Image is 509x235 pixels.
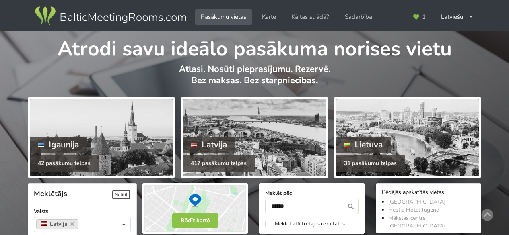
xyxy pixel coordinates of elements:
[28,63,481,94] p: Atlasi. Nosūti pieprasījumu. Rezervē. Bez maksas. Bez starpniecības.
[388,214,445,230] a: Mākslas centrs [GEOGRAPHIC_DATA]
[286,9,335,25] a: Kā tas strādā?
[28,97,175,178] a: Igaunija 42 pasākumu telpas
[334,97,481,178] a: Lietuva 31 pasākumu telpas
[388,198,445,206] a: [GEOGRAPHIC_DATA]
[181,97,328,178] a: Latvija 417 pasākumu telpas
[183,155,255,172] div: 417 pasākumu telpas
[142,183,248,234] img: Rādīt kartē
[28,31,481,62] h1: Atrodi savu ideālo pasākuma norises vietu
[382,189,475,197] div: Pēdējās apskatītās vietas:
[30,155,99,172] div: 42 pasākumu telpas
[265,221,345,227] label: Meklēt atfiltrētajos rezultātos
[388,206,439,214] a: Hestia Hotel Jugend
[256,9,282,25] a: Karte
[34,189,67,198] span: Meklētājs
[183,137,235,153] div: Latvija
[336,137,391,153] div: Lietuva
[33,5,188,27] img: Baltic Meeting Rooms
[34,207,131,215] label: Valsts
[336,155,405,172] div: 31 pasākumu telpas
[36,219,78,229] a: Latvija
[195,9,252,25] a: Pasākumu vietas
[112,190,130,199] span: Notīrīt
[172,213,218,228] button: Rādīt kartē
[265,189,359,197] label: Meklēt pēc
[435,9,479,25] div: Latviešu
[422,14,426,20] span: 1
[339,9,378,25] a: Sadarbība
[30,137,87,153] div: Igaunija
